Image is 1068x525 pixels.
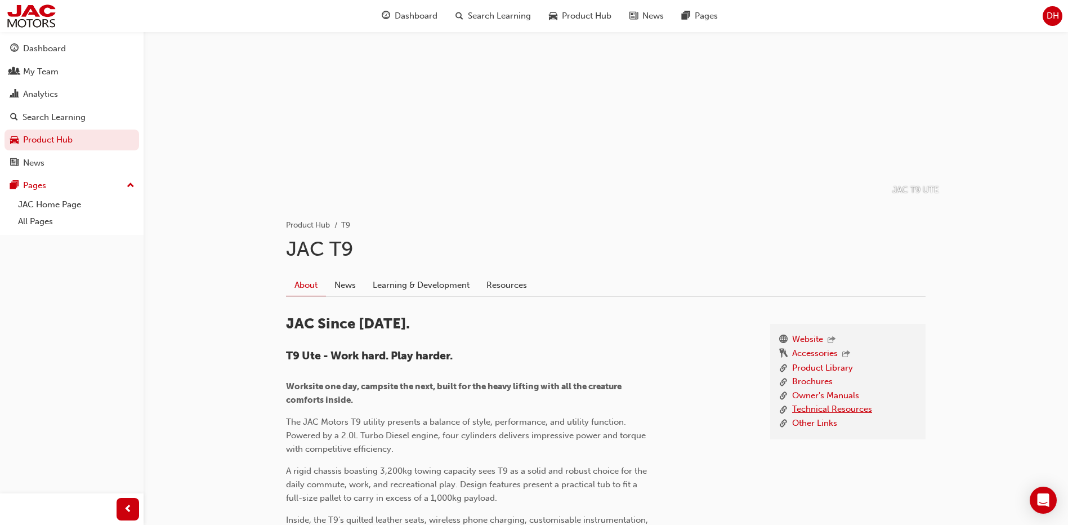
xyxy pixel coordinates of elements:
[10,44,19,54] span: guage-icon
[5,84,139,105] a: Analytics
[10,135,19,145] span: car-icon
[792,403,872,417] a: Technical Resources
[779,389,788,403] span: link-icon
[1030,487,1057,514] div: Open Intercom Messenger
[549,9,557,23] span: car-icon
[792,417,837,431] a: Other Links
[446,5,540,28] a: search-iconSearch Learning
[779,333,788,348] span: www-icon
[6,3,57,29] img: jac-portal
[682,9,690,23] span: pages-icon
[5,36,139,175] button: DashboardMy TeamAnalyticsSearch LearningProduct HubNews
[5,175,139,196] button: Pages
[395,10,437,23] span: Dashboard
[779,347,788,362] span: keys-icon
[341,219,350,232] li: T9
[364,274,478,296] a: Learning & Development
[10,90,19,100] span: chart-icon
[1043,6,1062,26] button: DH
[478,274,535,296] a: Resources
[286,315,410,332] span: JAC Since [DATE].
[792,362,853,376] a: Product Library
[10,181,19,191] span: pages-icon
[642,10,664,23] span: News
[286,349,453,362] span: T9 Ute - Work hard. Play harder.
[23,42,66,55] div: Dashboard
[468,10,531,23] span: Search Learning
[792,389,859,403] a: Owner's Manuals
[792,375,833,389] a: Brochures
[629,9,638,23] span: news-icon
[10,158,19,168] span: news-icon
[23,65,59,78] div: My Team
[23,111,86,124] div: Search Learning
[779,417,788,431] span: link-icon
[779,362,788,376] span: link-icon
[5,153,139,173] a: News
[286,274,326,296] a: About
[23,88,58,101] div: Analytics
[23,179,46,192] div: Pages
[792,333,823,348] a: Website
[792,347,838,362] a: Accessories
[1047,10,1059,23] span: DH
[620,5,673,28] a: news-iconNews
[695,10,718,23] span: Pages
[127,179,135,193] span: up-icon
[5,38,139,59] a: Dashboard
[286,381,623,405] span: Worksite one day, campsite the next, built for the heavy lifting with all the creature comforts i...
[286,237,926,261] h1: JAC T9
[779,375,788,389] span: link-icon
[779,403,788,417] span: link-icon
[5,107,139,128] a: Search Learning
[373,5,446,28] a: guage-iconDashboard
[286,417,648,454] span: The JAC Motors T9 utility presents a balance of style, performance, and utility function. Powered...
[14,213,139,230] a: All Pages
[124,502,132,517] span: prev-icon
[326,274,364,296] a: News
[286,220,330,230] a: Product Hub
[562,10,611,23] span: Product Hub
[455,9,463,23] span: search-icon
[828,336,835,345] span: outbound-icon
[892,184,939,197] p: JAC T9 UTE
[23,157,44,170] div: News
[286,466,649,503] span: A rigid chassis boasting 3,200kg towing capacity sees T9 as a solid and robust choice for the dai...
[10,113,18,123] span: search-icon
[5,61,139,82] a: My Team
[842,350,850,359] span: outbound-icon
[382,9,390,23] span: guage-icon
[540,5,620,28] a: car-iconProduct Hub
[673,5,727,28] a: pages-iconPages
[5,130,139,150] a: Product Hub
[14,196,139,213] a: JAC Home Page
[10,67,19,77] span: people-icon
